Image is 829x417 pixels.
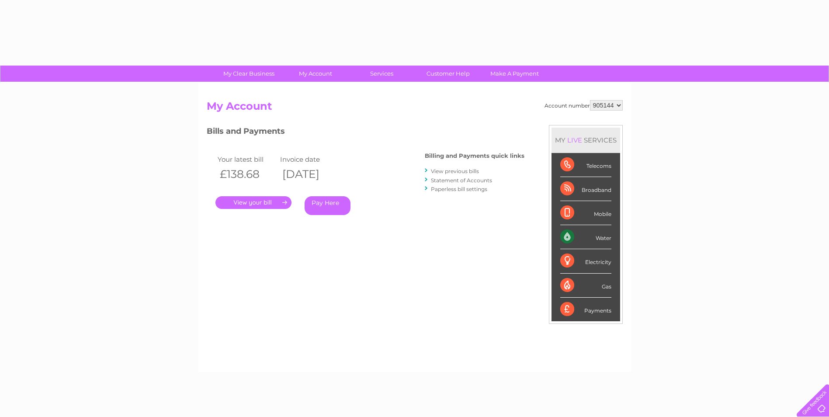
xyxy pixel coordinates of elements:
[279,66,351,82] a: My Account
[425,153,524,159] h4: Billing and Payments quick links
[278,153,341,165] td: Invoice date
[565,136,584,144] div: LIVE
[215,153,278,165] td: Your latest bill
[431,168,479,174] a: View previous bills
[213,66,285,82] a: My Clear Business
[305,196,350,215] a: Pay Here
[560,177,611,201] div: Broadband
[431,177,492,184] a: Statement of Accounts
[560,274,611,298] div: Gas
[552,128,620,153] div: MY SERVICES
[346,66,418,82] a: Services
[431,186,487,192] a: Paperless bill settings
[560,298,611,321] div: Payments
[560,249,611,273] div: Electricity
[207,100,623,117] h2: My Account
[560,201,611,225] div: Mobile
[560,153,611,177] div: Telecoms
[560,225,611,249] div: Water
[215,165,278,183] th: £138.68
[412,66,484,82] a: Customer Help
[207,125,524,140] h3: Bills and Payments
[545,100,623,111] div: Account number
[215,196,291,209] a: .
[278,165,341,183] th: [DATE]
[479,66,551,82] a: Make A Payment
